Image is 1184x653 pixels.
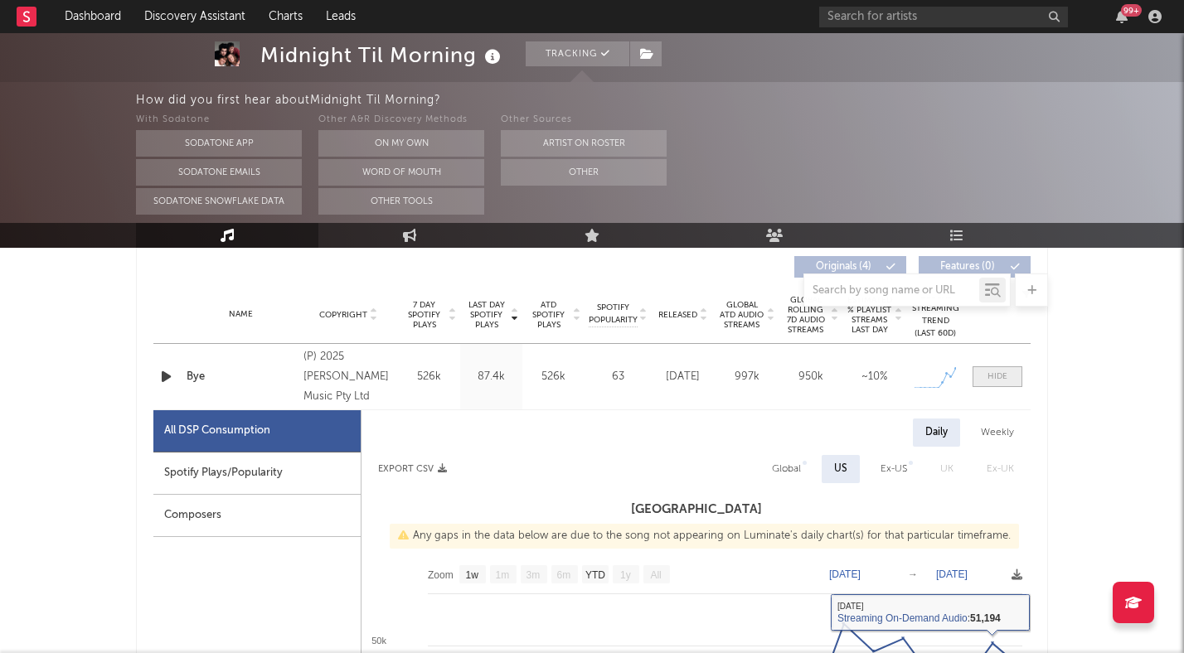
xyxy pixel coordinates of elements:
div: 526k [402,369,456,385]
div: (P) 2025 [PERSON_NAME] Music Pty Ltd [303,347,394,407]
div: 99 + [1121,4,1142,17]
div: Spotify Plays/Popularity [153,452,361,495]
span: Estimated % Playlist Streams Last Day [847,295,892,335]
div: Global [772,459,801,479]
span: 7 Day Spotify Plays [402,300,446,330]
a: Bye [187,369,295,385]
input: Search by song name or URL [804,284,979,297]
span: Spotify Popularity [589,302,638,326]
div: With Sodatone [136,110,302,130]
span: Global ATD Audio Streams [719,300,764,330]
div: [DATE] [655,369,711,385]
div: How did you first hear about Midnight Til Morning ? [136,90,1184,110]
button: Other [501,159,667,186]
text: Zoom [428,569,454,581]
span: Originals ( 4 ) [805,262,881,272]
h3: [GEOGRAPHIC_DATA] [362,500,1031,520]
span: Copyright [319,310,367,320]
button: Sodatone App [136,130,302,157]
text: [DATE] [936,568,968,580]
button: Sodatone Emails [136,159,302,186]
div: 63 [589,369,647,385]
div: Ex-US [881,459,907,479]
div: 87.4k [464,369,518,385]
text: 3m [526,569,541,581]
text: 1m [496,569,510,581]
input: Search for artists [819,7,1068,27]
span: Released [658,310,697,320]
div: 950k [783,369,838,385]
text: [DATE] [829,568,861,580]
div: Other Sources [501,110,667,130]
text: 6m [557,569,571,581]
div: Other A&R Discovery Methods [318,110,484,130]
span: Features ( 0 ) [929,262,1006,272]
div: US [834,459,847,479]
span: Global Rolling 7D Audio Streams [783,295,828,335]
text: All [650,569,661,581]
button: Artist on Roster [501,130,667,157]
button: Word Of Mouth [318,159,484,186]
button: 99+ [1116,10,1128,23]
text: → [908,568,918,580]
text: 1y [620,569,631,581]
text: 50k [371,636,386,646]
div: 997k [719,369,774,385]
div: Daily [913,418,960,447]
div: Global Streaming Trend (Last 60D) [910,290,960,340]
button: Tracking [526,41,629,66]
button: Export CSV [378,464,447,474]
button: Sodatone Snowflake Data [136,188,302,215]
text: 1w [466,569,479,581]
button: On My Own [318,130,484,157]
button: Other Tools [318,188,484,215]
button: Originals(4) [794,256,906,278]
div: 526k [526,369,580,385]
div: All DSP Consumption [164,421,270,441]
div: ~ 10 % [847,369,902,385]
div: Composers [153,495,361,537]
text: YTD [585,569,605,581]
div: Weekly [968,418,1026,447]
div: Name [187,308,295,321]
span: ATD Spotify Plays [526,300,570,330]
div: All DSP Consumption [153,410,361,452]
span: Last Day Spotify Plays [464,300,508,330]
div: Midnight Til Morning [260,41,505,69]
div: Any gaps in the data below are due to the song not appearing on Luminate's daily chart(s) for tha... [390,524,1019,549]
button: Features(0) [919,256,1031,278]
